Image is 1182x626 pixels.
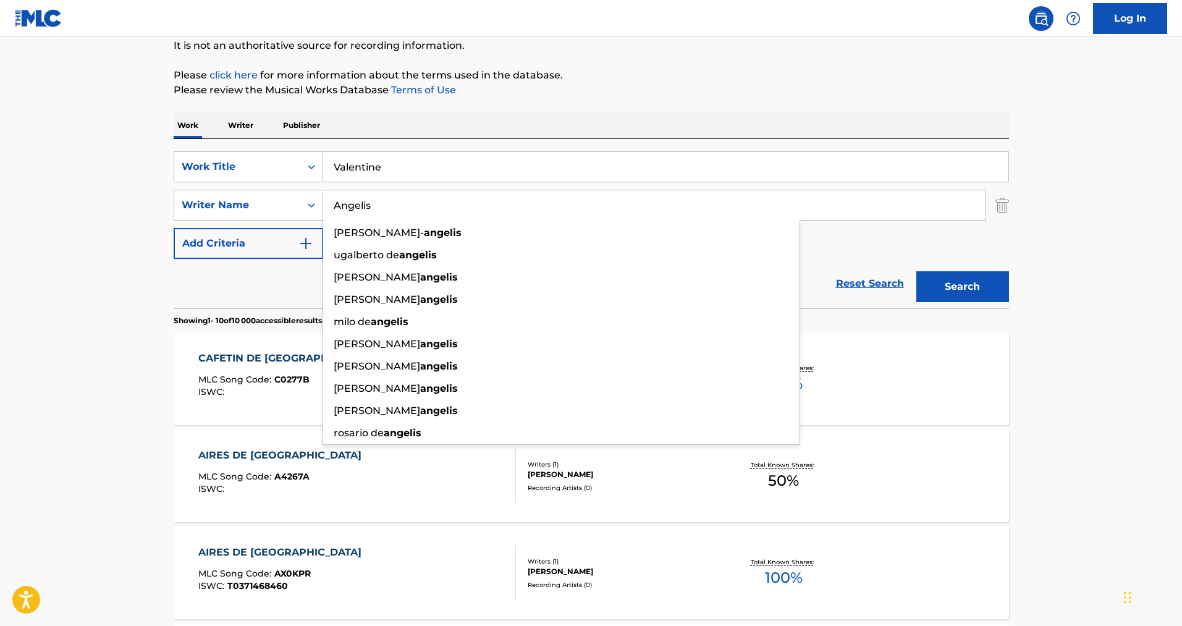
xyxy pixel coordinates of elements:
[274,374,310,385] span: C0277B
[274,568,311,579] span: AX0KPR
[751,557,817,567] p: Total Known Shares:
[995,190,1009,221] img: Delete Criterion
[198,374,274,385] span: MLC Song Code :
[174,332,1009,425] a: CAFETIN DE [GEOGRAPHIC_DATA]MLC Song Code:C0277BISWC:Writers (2)E. [PERSON_NAME] MORESRecording A...
[174,315,376,326] p: Showing 1 - 10 of 10 000 accessible results (Total 830 189 )
[198,351,382,366] div: CAFETIN DE [GEOGRAPHIC_DATA]
[174,151,1009,308] form: Search Form
[334,427,384,439] span: rosario de
[198,483,227,494] span: ISWC :
[528,580,714,590] div: Recording Artists ( 0 )
[384,427,421,439] strong: angelis
[279,112,324,138] p: Publisher
[334,360,420,372] span: [PERSON_NAME]
[399,249,437,261] strong: angelis
[198,580,227,591] span: ISWC :
[1124,579,1131,616] div: Glisser
[420,405,458,417] strong: angelis
[751,460,817,470] p: Total Known Shares:
[15,9,62,27] img: MLC Logo
[198,471,274,482] span: MLC Song Code :
[371,316,408,328] strong: angelis
[1120,567,1182,626] div: Widget de chat
[334,227,424,239] span: [PERSON_NAME]-
[182,159,293,174] div: Work Title
[1093,3,1167,34] a: Log In
[1029,6,1053,31] a: Public Search
[1120,567,1182,626] iframe: Chat Widget
[916,271,1009,302] button: Search
[224,112,257,138] p: Writer
[174,38,1009,53] p: It is not an authoritative source for recording information.
[420,294,458,305] strong: angelis
[198,545,368,560] div: AIRES DE [GEOGRAPHIC_DATA]
[174,527,1009,619] a: AIRES DE [GEOGRAPHIC_DATA]MLC Song Code:AX0KPRISWC:T0371468460Writers (1)[PERSON_NAME]Recording A...
[1061,6,1086,31] div: Help
[209,69,258,81] a: click here
[274,471,310,482] span: A4267A
[334,316,371,328] span: milo de
[198,448,368,463] div: AIRES DE [GEOGRAPHIC_DATA]
[227,580,288,591] span: T0371468460
[334,338,420,350] span: [PERSON_NAME]
[528,557,714,566] div: Writers ( 1 )
[528,460,714,469] div: Writers ( 1 )
[1066,11,1081,26] img: help
[528,469,714,480] div: [PERSON_NAME]
[182,198,293,213] div: Writer Name
[334,383,420,394] span: [PERSON_NAME]
[298,236,313,251] img: 9d2ae6d4665cec9f34b9.svg
[389,84,456,96] a: Terms of Use
[174,83,1009,98] p: Please review the Musical Works Database
[174,228,323,259] button: Add Criteria
[830,270,910,297] a: Reset Search
[174,429,1009,522] a: AIRES DE [GEOGRAPHIC_DATA]MLC Song Code:A4267AISWC:Writers (1)[PERSON_NAME]Recording Artists (0)T...
[198,568,274,579] span: MLC Song Code :
[198,386,227,397] span: ISWC :
[768,470,799,492] span: 50 %
[174,68,1009,83] p: Please for more information about the terms used in the database.
[334,249,399,261] span: ugalberto de
[1034,11,1049,26] img: search
[420,383,458,394] strong: angelis
[334,294,420,305] span: [PERSON_NAME]
[528,566,714,577] div: [PERSON_NAME]
[174,112,202,138] p: Work
[528,483,714,493] div: Recording Artists ( 0 )
[334,405,420,417] span: [PERSON_NAME]
[420,271,458,283] strong: angelis
[424,227,462,239] strong: angelis
[765,567,803,589] span: 100 %
[420,360,458,372] strong: angelis
[334,271,420,283] span: [PERSON_NAME]
[420,338,458,350] strong: angelis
